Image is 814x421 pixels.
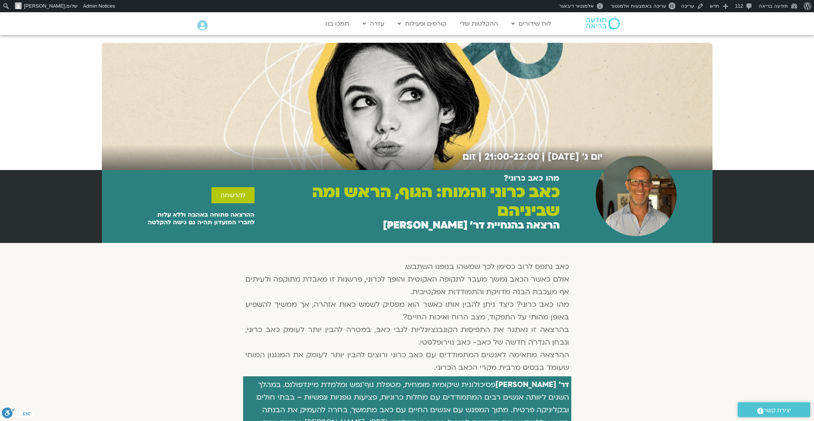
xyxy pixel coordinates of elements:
a: יצירת קשר [738,402,810,417]
h2: הרצאה בהנחיית דר׳ [PERSON_NAME] [383,220,560,231]
span: יצירת קשר [764,405,791,416]
img: תודעה בריאה [586,18,620,29]
a: עזרה [359,16,388,31]
a: תמכו בנו [322,16,353,31]
p: ההרצאה פתוחה באהבה וללא עלות לחברי המועדון תהיה גם גישה להקלטה [102,211,255,226]
a: להרשמה [211,187,255,203]
h2: יום ג׳ [DATE] | 21:00-22:00 | זום [102,152,603,162]
a: קורסים ופעילות [394,16,450,31]
a: לוח שידורים [508,16,555,31]
span: עריכה באמצעות אלמנטור [611,3,666,9]
strong: דר׳ [PERSON_NAME] [495,380,569,390]
span: [PERSON_NAME] [24,3,65,9]
h2: מהו כאב כרוני? [504,174,560,183]
div: כאב נתפס לרוב כסימן לכך שמשהו בגופנו השתבש. אולם כאשר הכאב נמשך מעבר לתקופה האקוטית והופך לכרוני,... [243,258,571,376]
h2: כאב כרוני והמוח: הגוף, הראש ומה שביניהם [255,183,560,220]
img: Untitled design (4) [596,155,677,236]
a: ההקלטות שלי [456,16,502,31]
span: להרשמה [221,192,245,199]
